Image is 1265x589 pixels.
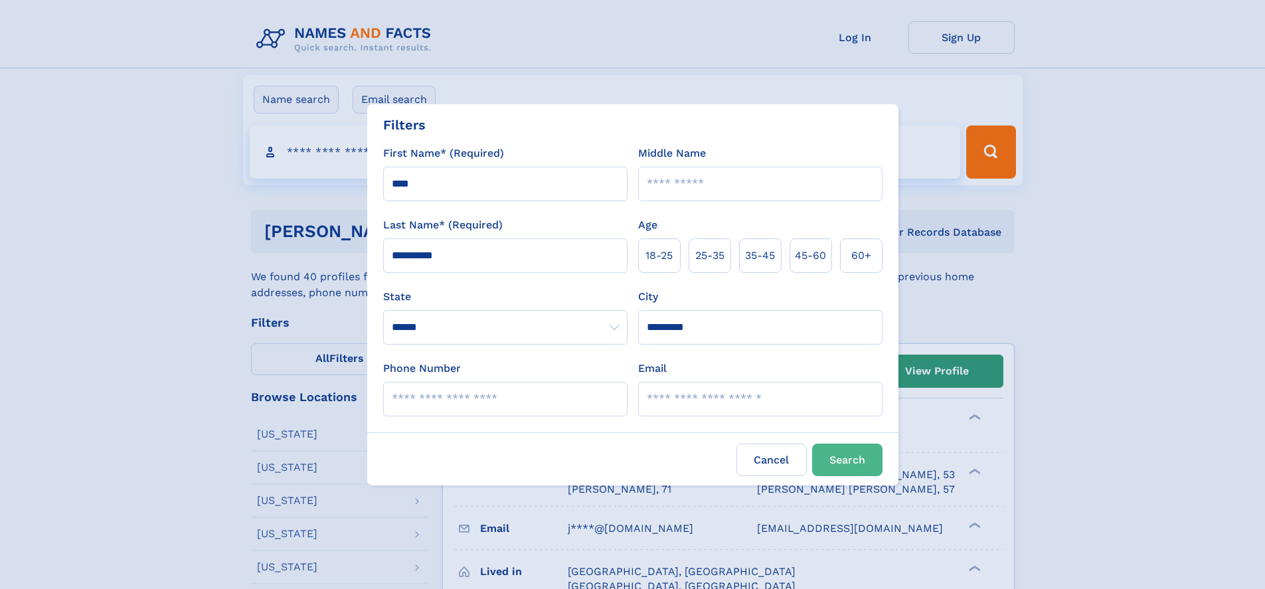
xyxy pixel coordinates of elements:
label: Age [638,217,657,233]
label: Email [638,361,667,377]
span: 60+ [851,248,871,264]
label: City [638,289,658,305]
label: Middle Name [638,145,706,161]
span: 45‑60 [795,248,826,264]
label: Cancel [736,444,807,476]
div: Filters [383,115,426,135]
span: 25‑35 [695,248,724,264]
label: Phone Number [383,361,461,377]
span: 35‑45 [745,248,775,264]
span: 18‑25 [645,248,673,264]
label: State [383,289,628,305]
label: Last Name* (Required) [383,217,503,233]
label: First Name* (Required) [383,145,504,161]
button: Search [812,444,883,476]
